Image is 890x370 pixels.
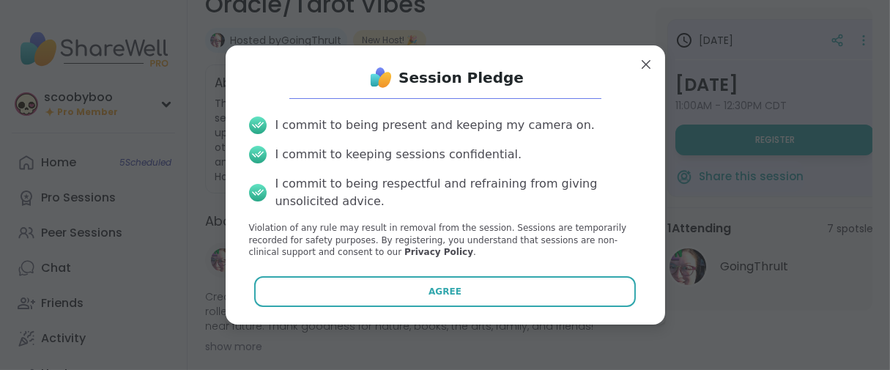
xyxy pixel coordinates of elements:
div: I commit to being respectful and refraining from giving unsolicited advice. [275,175,642,210]
h1: Session Pledge [398,67,524,88]
div: I commit to being present and keeping my camera on. [275,116,595,134]
div: I commit to keeping sessions confidential. [275,146,522,163]
button: Agree [254,276,636,307]
img: ShareWell Logo [366,63,396,92]
a: Privacy Policy [404,247,473,257]
span: Agree [429,285,461,298]
p: Violation of any rule may result in removal from the session. Sessions are temporarily recorded f... [249,222,642,259]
